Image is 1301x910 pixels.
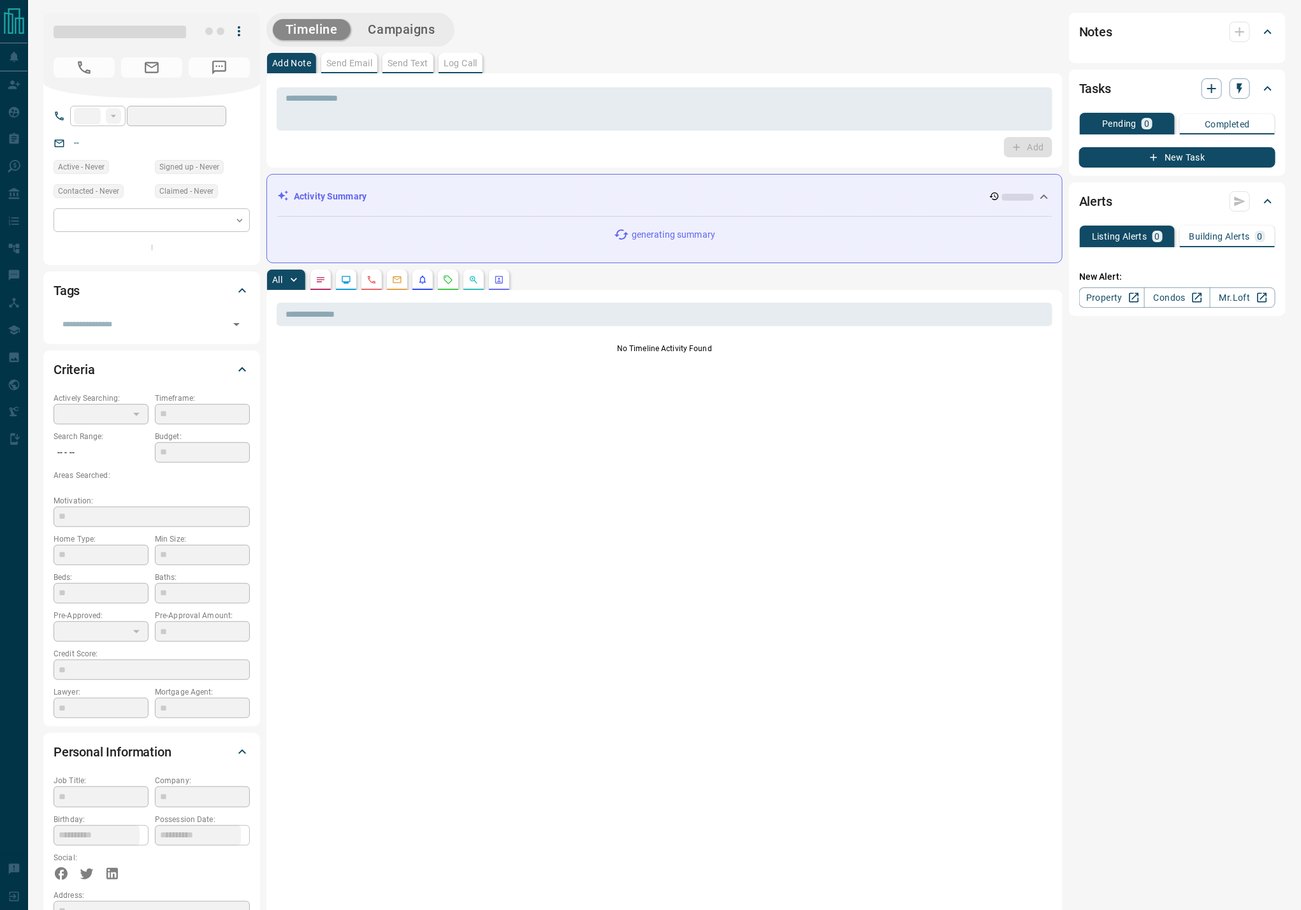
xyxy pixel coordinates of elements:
[1258,232,1263,241] p: 0
[54,431,149,442] p: Search Range:
[155,686,250,698] p: Mortgage Agent:
[367,275,377,285] svg: Calls
[54,775,149,786] p: Job Title:
[159,161,219,173] span: Signed up - Never
[1092,232,1147,241] p: Listing Alerts
[54,852,149,863] p: Social:
[155,775,250,786] p: Company:
[54,648,250,660] p: Credit Score:
[1079,147,1276,168] button: New Task
[1079,17,1276,47] div: Notes
[121,57,182,78] span: No Email
[277,185,1052,208] div: Activity Summary
[469,275,479,285] svg: Opportunities
[155,610,250,621] p: Pre-Approval Amount:
[1205,120,1250,129] p: Completed
[155,393,250,404] p: Timeframe:
[294,190,367,203] p: Activity Summary
[272,59,311,68] p: Add Note
[155,572,250,583] p: Baths:
[58,185,119,198] span: Contacted - Never
[632,228,715,242] p: generating summary
[1079,73,1276,104] div: Tasks
[54,572,149,583] p: Beds:
[272,275,282,284] p: All
[159,185,214,198] span: Claimed - Never
[54,686,149,698] p: Lawyer:
[228,315,245,333] button: Open
[1210,287,1276,308] a: Mr.Loft
[54,359,95,380] h2: Criteria
[1144,287,1210,308] a: Condos
[1102,119,1137,128] p: Pending
[189,57,250,78] span: No Number
[155,814,250,825] p: Possession Date:
[1189,232,1250,241] p: Building Alerts
[54,533,149,545] p: Home Type:
[54,280,80,301] h2: Tags
[443,275,453,285] svg: Requests
[1079,287,1145,308] a: Property
[54,57,115,78] span: No Number
[494,275,504,285] svg: Agent Actions
[1144,119,1149,128] p: 0
[277,343,1052,354] p: No Timeline Activity Found
[54,890,250,901] p: Address:
[316,275,326,285] svg: Notes
[54,495,250,507] p: Motivation:
[54,610,149,621] p: Pre-Approved:
[54,737,250,767] div: Personal Information
[54,470,250,481] p: Areas Searched:
[1079,191,1112,212] h2: Alerts
[155,533,250,545] p: Min Size:
[54,442,149,463] p: -- - --
[74,138,79,148] a: --
[392,275,402,285] svg: Emails
[1079,22,1112,42] h2: Notes
[418,275,428,285] svg: Listing Alerts
[54,275,250,306] div: Tags
[1079,186,1276,217] div: Alerts
[1079,78,1111,99] h2: Tasks
[54,742,171,762] h2: Personal Information
[356,19,448,40] button: Campaigns
[54,814,149,825] p: Birthday:
[58,161,105,173] span: Active - Never
[54,393,149,404] p: Actively Searching:
[1079,270,1276,284] p: New Alert:
[273,19,351,40] button: Timeline
[1155,232,1160,241] p: 0
[54,354,250,385] div: Criteria
[155,431,250,442] p: Budget:
[341,275,351,285] svg: Lead Browsing Activity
